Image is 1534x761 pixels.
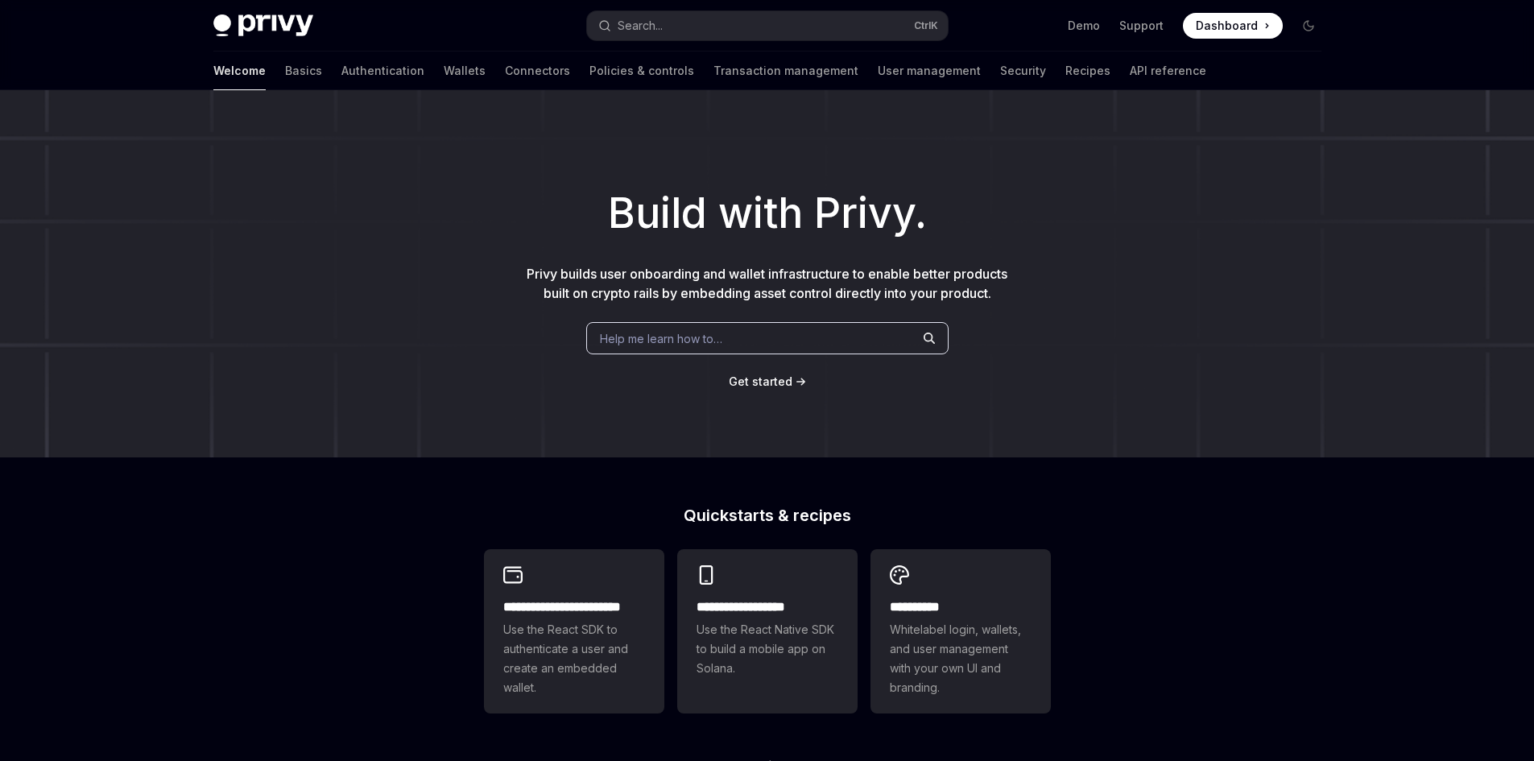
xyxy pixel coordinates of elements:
span: Get started [729,374,792,388]
h2: Quickstarts & recipes [484,507,1051,523]
a: Welcome [213,52,266,90]
a: API reference [1130,52,1206,90]
img: dark logo [213,14,313,37]
h1: Build with Privy. [26,182,1508,245]
div: Search... [618,16,663,35]
span: Privy builds user onboarding and wallet infrastructure to enable better products built on crypto ... [527,266,1007,301]
a: Recipes [1065,52,1110,90]
span: Whitelabel login, wallets, and user management with your own UI and branding. [890,620,1032,697]
a: User management [878,52,981,90]
a: Dashboard [1183,13,1283,39]
span: Dashboard [1196,18,1258,34]
span: Ctrl K [914,19,938,32]
button: Toggle dark mode [1296,13,1321,39]
a: Authentication [341,52,424,90]
a: **** **** **** ***Use the React Native SDK to build a mobile app on Solana. [677,549,858,713]
a: **** *****Whitelabel login, wallets, and user management with your own UI and branding. [870,549,1051,713]
a: Connectors [505,52,570,90]
span: Use the React Native SDK to build a mobile app on Solana. [697,620,838,678]
a: Transaction management [713,52,858,90]
a: Get started [729,374,792,390]
a: Security [1000,52,1046,90]
a: Policies & controls [589,52,694,90]
a: Basics [285,52,322,90]
a: Demo [1068,18,1100,34]
button: Open search [587,11,948,40]
a: Support [1119,18,1164,34]
a: Wallets [444,52,486,90]
span: Help me learn how to… [600,330,722,347]
span: Use the React SDK to authenticate a user and create an embedded wallet. [503,620,645,697]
